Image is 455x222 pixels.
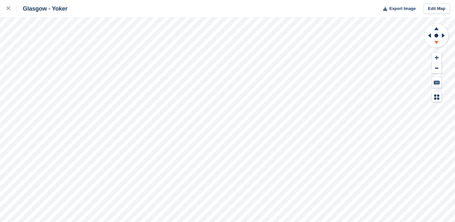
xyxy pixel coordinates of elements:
div: Glasgow - Yoker [17,5,67,12]
a: Edit Map [424,4,450,14]
button: Keyboard Shortcuts [432,77,442,88]
button: Map Legend [432,92,442,102]
button: Zoom Out [432,63,442,74]
span: Export Image [389,5,416,12]
button: Zoom In [432,53,442,63]
button: Export Image [379,4,416,14]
